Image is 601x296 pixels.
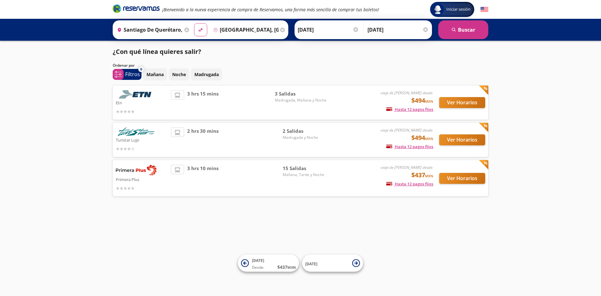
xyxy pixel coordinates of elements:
[283,127,326,135] span: 2 Salidas
[113,63,135,68] p: Ordenar por
[480,6,488,13] button: English
[411,133,433,143] span: $494
[367,22,429,38] input: Opcional
[438,20,488,39] button: Buscar
[275,90,326,97] span: 3 Salidas
[191,68,222,80] button: Madrugada
[283,135,326,140] span: Madrugada y Noche
[302,255,363,272] button: [DATE]
[115,22,183,38] input: Buscar Origen
[381,90,433,96] em: viaje de [PERSON_NAME] desde:
[162,7,379,13] em: ¡Bienvenido a la nueva experiencia de compra de Reservamos, una forma más sencilla de comprar tus...
[411,96,433,105] span: $494
[275,97,326,103] span: Madrugada, Mañana y Noche
[283,172,326,178] span: Mañana, Tarde y Noche
[125,70,140,78] p: Filtros
[298,22,359,38] input: Elegir Fecha
[439,97,485,108] button: Ver Horarios
[187,90,218,115] span: 3 hrs 15 mins
[113,4,160,13] i: Brand Logo
[411,170,433,180] span: $437
[277,264,296,270] span: $ 437
[439,134,485,145] button: Ver Horarios
[425,136,433,141] small: MXN
[116,90,157,99] img: Etn
[140,67,142,72] span: 0
[386,106,433,112] span: Hasta 12 pagos fijos
[252,265,264,270] span: Desde:
[116,127,157,136] img: Turistar Lujo
[439,173,485,184] button: Ver Horarios
[444,6,473,13] span: Iniciar sesión
[381,165,433,170] em: viaje de [PERSON_NAME] desde:
[113,47,201,56] p: ¿Con qué línea quieres salir?
[386,144,433,149] span: Hasta 12 pagos fijos
[305,261,317,266] span: [DATE]
[116,175,168,183] p: Primera Plus
[283,165,326,172] span: 15 Salidas
[386,181,433,187] span: Hasta 12 pagos fijos
[169,68,189,80] button: Noche
[287,265,296,270] small: MXN
[116,99,168,106] p: Etn
[146,71,164,78] p: Mañana
[238,255,299,272] button: [DATE]Desde:$437MXN
[143,68,167,80] button: Mañana
[381,127,433,133] em: viaje de [PERSON_NAME] desde:
[113,4,160,15] a: Brand Logo
[252,258,264,263] span: [DATE]
[116,136,168,143] p: Turistar Lujo
[187,127,218,152] span: 2 hrs 30 mins
[211,22,279,38] input: Buscar Destino
[116,165,157,175] img: Primera Plus
[187,165,218,192] span: 3 hrs 10 mins
[425,99,433,104] small: MXN
[172,71,186,78] p: Noche
[113,69,141,80] button: 0Filtros
[425,174,433,178] small: MXN
[194,71,219,78] p: Madrugada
